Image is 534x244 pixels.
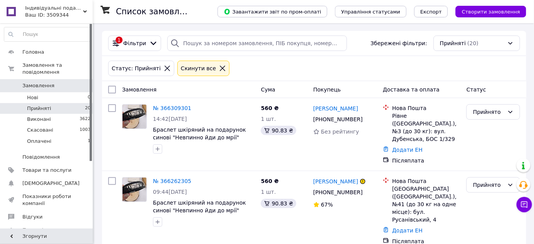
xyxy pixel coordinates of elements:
[466,86,486,93] span: Статус
[392,147,423,153] a: Додати ЕН
[341,9,400,15] span: Управління статусами
[414,6,448,17] button: Експорт
[123,39,146,47] span: Фільтри
[153,189,187,195] span: 09:44[DATE]
[22,227,43,234] span: Покупці
[85,105,90,112] span: 20
[392,227,423,234] a: Додати ЕН
[179,64,218,73] div: Cкинути все
[261,199,296,208] div: 90.83 ₴
[122,105,146,129] img: Фото товару
[313,105,358,112] a: [PERSON_NAME]
[261,126,296,135] div: 90.83 ₴
[22,213,43,220] span: Відгуки
[22,180,80,187] span: [DEMOGRAPHIC_DATA]
[473,108,504,116] div: Прийнято
[22,167,71,174] span: Товари та послуги
[153,200,246,229] a: Браслет шкіряний на подарунок синові "Невпинно йди до мрії" (напис можна міняти, є різні розміри)
[27,94,38,101] span: Нові
[313,178,358,185] a: [PERSON_NAME]
[22,82,54,89] span: Замовлення
[80,127,90,134] span: 1003
[80,116,90,123] span: 3622
[153,116,187,122] span: 14:42[DATE]
[25,12,93,19] div: Ваш ID: 3509344
[167,36,347,51] input: Пошук за номером замовлення, ПІБ покупця, номером телефону, Email, номером накладної
[218,6,327,17] button: Завантажити звіт по пром-оплаті
[392,177,460,185] div: Нова Пошта
[371,39,427,47] span: Збережені фільтри:
[88,138,90,145] span: 1
[473,181,504,189] div: Прийнято
[261,189,276,195] span: 1 шт.
[25,5,83,12] span: Індивідуальні подарунки з любов'ю
[456,6,526,17] button: Створити замовлення
[122,86,156,93] span: Замовлення
[22,193,71,207] span: Показники роботи компанії
[335,6,406,17] button: Управління статусами
[27,138,51,145] span: Оплачені
[110,64,162,73] div: Статус: Прийняті
[440,39,466,47] span: Прийняті
[261,105,279,111] span: 560 ₴
[392,112,460,143] div: Рівне ([GEOGRAPHIC_DATA].), №3 (до 30 кг): вул. Дубенська, БОС 1/329
[122,178,146,202] img: Фото товару
[4,27,91,41] input: Пошук
[383,86,440,93] span: Доставка та оплата
[517,197,532,212] button: Чат з покупцем
[153,105,191,111] a: № 366309301
[312,114,364,125] div: [PHONE_NUMBER]
[122,104,147,129] a: Фото товару
[27,105,51,112] span: Прийняті
[392,157,460,164] div: Післяплата
[321,202,333,208] span: 67%
[420,9,442,15] span: Експорт
[224,8,321,15] span: Завантажити звіт по пром-оплаті
[312,187,364,198] div: [PHONE_NUMBER]
[88,94,90,101] span: 0
[321,129,359,135] span: Без рейтингу
[22,62,93,76] span: Замовлення та повідомлення
[153,127,246,156] a: Браслет шкіряний на подарунок синові "Невпинно йди до мрії" (напис можна міняти, є різні розміри)
[116,7,194,16] h1: Список замовлень
[392,104,460,112] div: Нова Пошта
[27,127,53,134] span: Скасовані
[468,40,479,46] span: (20)
[153,178,191,184] a: № 366262305
[122,177,147,202] a: Фото товару
[22,154,60,161] span: Повідомлення
[261,86,275,93] span: Cума
[448,8,526,14] a: Створити замовлення
[462,9,520,15] span: Створити замовлення
[392,185,460,224] div: [GEOGRAPHIC_DATA] ([GEOGRAPHIC_DATA].), №41 (до 30 кг на одне місце): бул. Русанівський, 4
[22,49,44,56] span: Головна
[27,116,51,123] span: Виконані
[313,86,341,93] span: Покупець
[261,178,279,184] span: 560 ₴
[261,116,276,122] span: 1 шт.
